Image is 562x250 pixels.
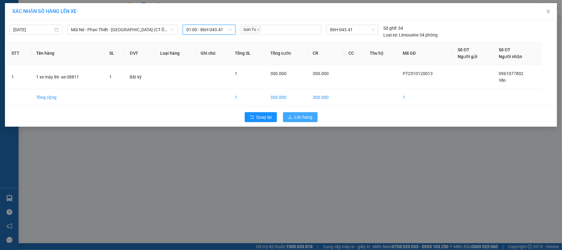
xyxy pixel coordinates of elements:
[6,41,31,65] th: STT
[125,65,155,89] td: Bất kỳ
[186,25,232,34] span: 01:00 - 86H-043.41
[71,25,174,34] span: Mũi Né - Phan Thiết - Sài Gòn (CT Ông Đồn)
[295,114,313,121] span: Lên hàng
[546,9,551,14] span: close
[104,41,125,65] th: SL
[230,41,265,65] th: Tổng SL
[398,89,453,106] td: 1
[499,47,511,52] span: Số ĐT
[458,54,478,59] span: Người gửi
[383,25,403,32] div: 34
[155,41,196,65] th: Loại hàng
[6,65,31,89] td: 1
[308,41,343,65] th: CR
[313,71,329,76] span: 300.000
[109,74,112,79] span: 1
[283,112,318,122] button: uploadLên hàng
[330,25,375,34] span: 86H-043.41
[403,71,433,76] span: PT2510120013
[499,78,506,83] span: Yến
[383,25,397,32] span: Số ghế:
[235,71,237,76] span: 1
[196,41,230,65] th: Ghi chú
[257,28,260,31] span: close
[125,41,155,65] th: ĐVT
[288,115,292,120] span: upload
[540,3,557,20] button: Close
[31,41,104,65] th: Tên hàng
[458,47,470,52] span: Số ĐT
[245,112,277,122] button: rollbackQuay lại
[256,114,272,121] span: Quay lại
[242,26,261,33] span: Sơn Tx
[265,89,308,106] td: 300.000
[31,89,104,106] td: Tổng cộng
[343,41,365,65] th: CC
[250,115,254,120] span: rollback
[365,41,398,65] th: Thu hộ
[270,71,286,76] span: 300.000
[31,65,104,89] td: 1 xe máy 86- ae 08811
[499,54,522,59] span: Người nhận
[12,8,77,14] span: XÁC NHẬN SỐ HÀNG LÊN XE
[383,32,398,38] span: Loại xe:
[171,28,174,32] span: down
[13,26,53,33] input: 13/10/2025
[265,41,308,65] th: Tổng cước
[230,89,265,106] td: 1
[383,32,438,38] div: Limousine 34 phòng
[499,71,524,76] span: 0961077802
[398,41,453,65] th: Mã GD
[308,89,343,106] td: 300.000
